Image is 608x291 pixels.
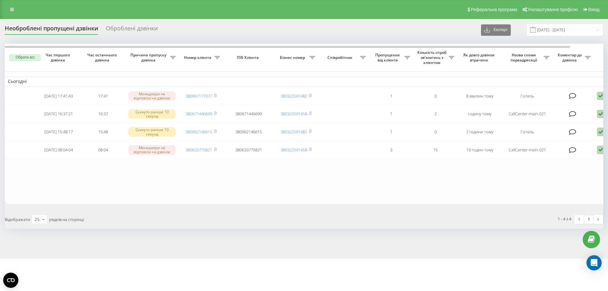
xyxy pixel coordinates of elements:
[369,88,413,104] td: 1
[281,147,307,153] a: 380322591458
[3,273,18,288] button: Open CMP widget
[413,123,458,140] td: 0
[277,55,309,60] span: Бізнес номер
[81,88,125,104] td: 17:41
[9,54,41,61] button: Обрати всі
[588,7,599,12] span: Вихід
[372,53,404,62] span: Пропущених від клієнта
[458,123,502,140] td: 2 години тому
[49,217,84,222] span: рядків на сторінці
[5,25,98,35] div: Необроблені пропущені дзвінки
[36,88,81,104] td: [DATE] 17:41:43
[321,55,360,60] span: Співробітник
[584,215,593,224] a: 1
[502,142,553,158] td: CallCenter-main-021
[458,142,502,158] td: 10 годин тому
[502,105,553,122] td: CallCenter-main-021
[558,216,571,222] div: 1 - 4 з 4
[128,53,170,62] span: Причина пропуску дзвінка
[458,88,502,104] td: 8 хвилин тому
[281,111,307,117] a: 380322591458
[5,217,30,222] span: Відображати
[223,123,274,140] td: 380962146615
[223,142,274,158] td: 380633775821
[586,255,602,270] div: Open Intercom Messenger
[81,123,125,140] td: 15:48
[128,127,176,136] div: Скинуто раніше 10 секунд
[463,53,497,62] span: Як довго дзвінок втрачено
[556,53,585,62] span: Коментар до дзвінка
[413,142,458,158] td: 15
[186,147,212,153] a: 380633775821
[223,105,274,122] td: 380671446699
[505,53,544,62] span: Назва схеми переадресації
[229,55,269,60] span: ПІБ Клієнта
[413,105,458,122] td: 2
[128,91,176,101] div: Менеджери не відповіли на дзвінок
[502,88,553,104] td: Готель
[81,105,125,122] td: 16:37
[186,111,212,117] a: 380671446699
[458,105,502,122] td: годину тому
[128,145,176,155] div: Менеджери не відповіли на дзвінок
[186,93,212,99] a: 380967177077
[413,88,458,104] td: 0
[81,142,125,158] td: 08:04
[186,129,212,135] a: 380962146615
[36,105,81,122] td: [DATE] 16:37:21
[528,7,578,12] span: Налаштування профілю
[481,24,511,36] button: Експорт
[128,109,176,119] div: Скинуто раніше 10 секунд
[369,123,413,140] td: 1
[416,50,449,65] span: Кількість спроб зв'язатись з клієнтом
[502,123,553,140] td: Готель
[41,53,76,62] span: Час першого дзвінка
[471,7,517,12] span: Реферальна програма
[281,93,307,99] a: 380322591482
[35,216,40,223] div: 25
[36,142,81,158] td: [DATE] 08:04:04
[369,105,413,122] td: 1
[36,123,81,140] td: [DATE] 15:48:17
[86,53,120,62] span: Час останнього дзвінка
[281,129,307,135] a: 380322591482
[182,55,214,60] span: Номер клієнта
[369,142,413,158] td: 3
[106,25,158,35] div: Оброблені дзвінки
